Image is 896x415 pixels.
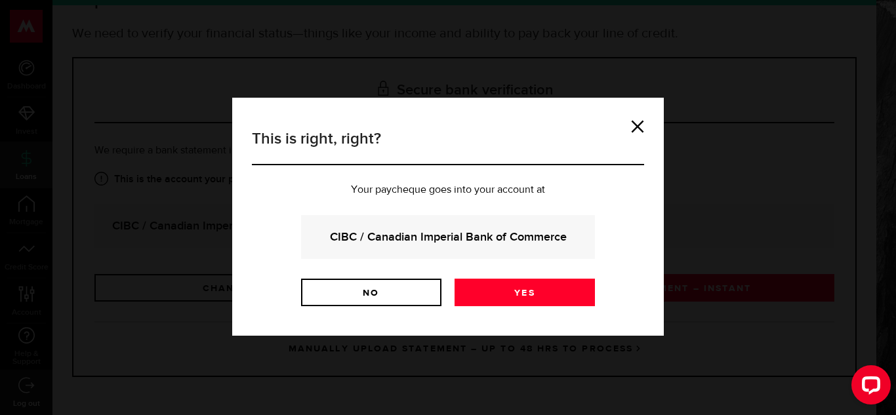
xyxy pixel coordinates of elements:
[252,185,644,195] p: Your paycheque goes into your account at
[319,228,577,246] strong: CIBC / Canadian Imperial Bank of Commerce
[455,279,595,306] a: Yes
[301,279,441,306] a: No
[841,360,896,415] iframe: LiveChat chat widget
[252,127,644,165] h3: This is right, right?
